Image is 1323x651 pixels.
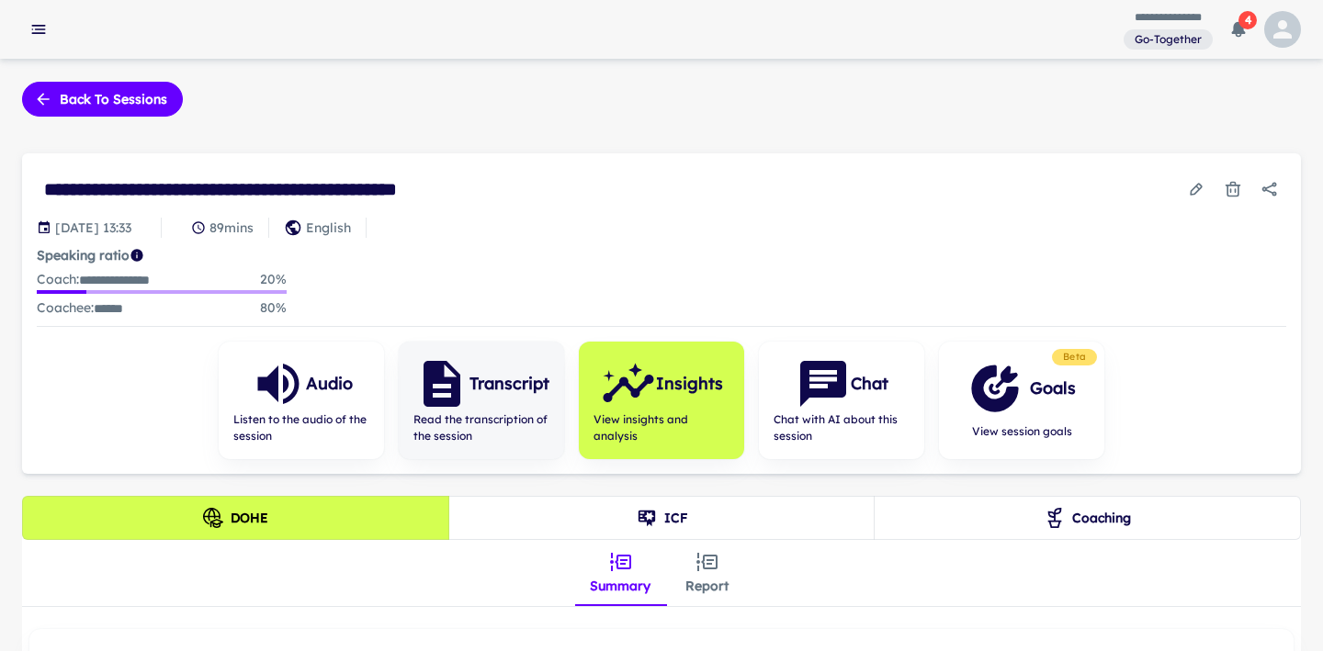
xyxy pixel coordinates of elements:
div: insights tabs [575,540,748,606]
p: Session date [55,218,131,238]
button: TranscriptRead the transcription of the session [399,342,564,459]
button: ICF [448,496,876,540]
h6: Insights [656,371,723,397]
button: InsightsView insights and analysis [579,342,744,459]
p: Coach : [37,269,150,290]
button: Share session [1253,173,1286,206]
button: Report [665,540,748,606]
button: ChatChat with AI about this session [759,342,924,459]
span: View session goals [967,423,1076,440]
button: Summary [575,540,665,606]
p: English [306,218,351,238]
p: 89 mins [209,218,254,238]
p: 80 % [260,297,287,319]
strong: Speaking ratio [37,247,130,264]
p: 20 % [260,269,287,290]
h6: Audio [306,371,353,397]
h6: Chat [851,371,888,397]
p: Coachee : [37,297,123,319]
button: 4 [1220,11,1257,48]
span: Beta [1056,350,1093,365]
div: theme selection [22,496,1301,540]
span: Chat with AI about this session [774,411,910,444]
button: Edit session [1180,173,1213,206]
button: AudioListen to the audio of the session [219,342,384,459]
svg: Coach/coachee ideal ratio of speaking is roughly 20:80. Mentor/mentee ideal ratio of speaking is ... [130,248,144,263]
button: Coaching [874,496,1301,540]
h6: Goals [1030,376,1076,401]
span: 4 [1238,11,1257,29]
span: You are a member of this workspace. Contact your workspace owner for assistance. [1124,28,1213,51]
button: DOHE [22,496,449,540]
span: Read the transcription of the session [413,411,549,444]
span: Listen to the audio of the session [233,411,369,444]
button: GoalsView session goals [939,342,1104,459]
h6: Transcript [469,371,549,397]
button: Delete session [1216,173,1249,206]
span: View insights and analysis [594,411,729,444]
span: Go-Together [1127,31,1209,48]
button: Back to sessions [22,82,183,117]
